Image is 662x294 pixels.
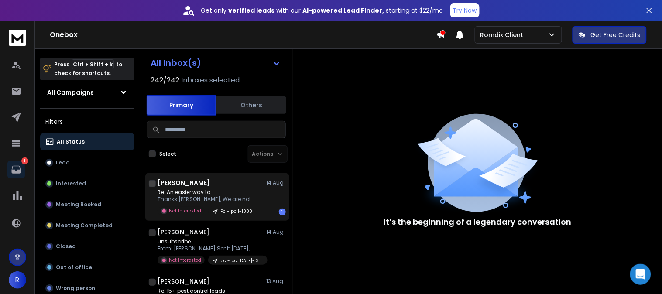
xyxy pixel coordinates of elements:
p: unsubscribe [158,238,262,245]
strong: AI-powered Lead Finder, [302,6,384,15]
button: All Inbox(s) [144,54,288,72]
strong: verified leads [228,6,274,15]
span: Ctrl + Shift + k [72,59,114,69]
p: Out of office [56,264,92,271]
h3: Inboxes selected [181,75,240,85]
p: 13 Aug [266,278,286,285]
div: Domain: [URL] [23,23,62,30]
img: tab_keywords_by_traffic_grey.svg [87,51,94,58]
img: logo_orange.svg [14,14,21,21]
button: R [9,271,26,289]
h1: All Campaigns [47,88,94,97]
button: Lead [40,154,134,171]
button: Out of office [40,259,134,276]
p: It’s the beginning of a legendary conversation [384,216,572,228]
p: 14 Aug [266,179,286,186]
div: v 4.0.25 [24,14,43,21]
img: logo [9,30,26,46]
button: All Campaigns [40,84,134,101]
img: website_grey.svg [14,23,21,30]
button: Primary [147,95,216,116]
p: 14 Aug [266,229,286,236]
button: Meeting Completed [40,217,134,234]
h1: [PERSON_NAME] [158,178,210,187]
img: tab_domain_overview_orange.svg [24,51,31,58]
p: Pc - pc 1-1000 [220,208,252,215]
div: Domain Overview [33,51,78,57]
button: Interested [40,175,134,192]
div: Open Intercom Messenger [630,264,651,285]
h1: All Inbox(s) [151,58,201,67]
span: 242 / 242 [151,75,179,85]
p: Not Interested [169,208,201,214]
p: Closed [56,243,76,250]
p: From: [PERSON_NAME] Sent: [DATE], [158,245,262,252]
h1: [PERSON_NAME] [158,228,209,236]
p: Try Now [453,6,477,15]
p: Re: An easier way to [158,189,257,196]
p: Romdix Client [480,31,527,39]
button: Closed [40,238,134,255]
p: Thanks [PERSON_NAME], We are not [158,196,257,203]
p: Press to check for shortcuts. [54,60,122,78]
p: pc - pc [DATE]- 3125 [220,257,262,264]
div: Keywords by Traffic [96,51,147,57]
p: Get only with our starting at $22/mo [201,6,443,15]
button: Others [216,96,286,115]
p: All Status [57,138,85,145]
button: Try Now [450,3,480,17]
button: Get Free Credits [573,26,647,44]
h1: [PERSON_NAME] [158,277,209,286]
button: All Status [40,133,134,150]
p: Lead [56,159,70,166]
p: Meeting Booked [56,201,101,208]
p: Meeting Completed [56,222,113,229]
a: 1 [7,161,25,178]
p: 1 [21,157,28,164]
p: Get Free Credits [591,31,641,39]
p: Wrong person [56,285,95,292]
div: 1 [279,209,286,215]
h3: Filters [40,116,134,128]
label: Select [159,150,176,157]
button: Meeting Booked [40,196,134,213]
p: Interested [56,180,86,187]
p: Not Interested [169,257,201,263]
h1: Onebox [50,30,436,40]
